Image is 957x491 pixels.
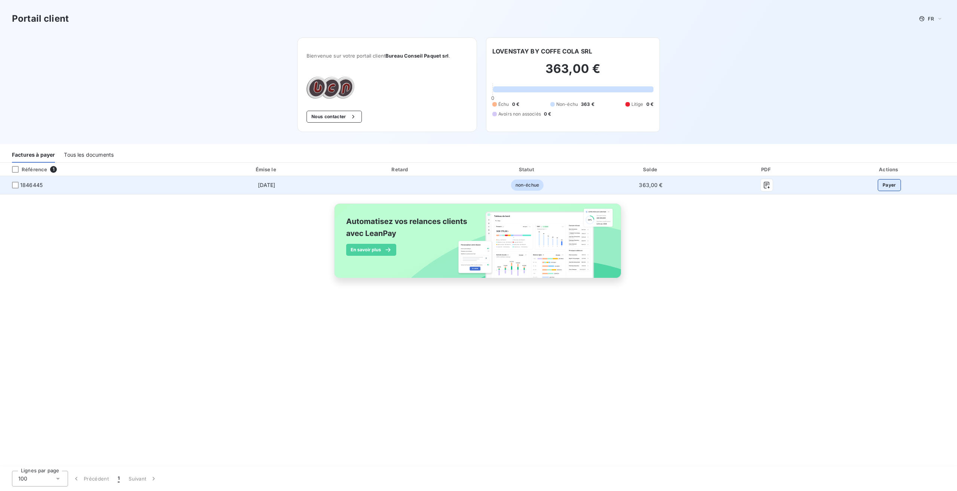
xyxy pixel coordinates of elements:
div: Retard [338,166,463,173]
span: Non-échu [556,101,578,108]
span: Litige [631,101,643,108]
span: Échu [498,101,509,108]
div: Actions [823,166,956,173]
div: Référence [6,166,47,173]
span: 363 € [581,101,594,108]
span: 0 [491,95,494,101]
button: Précédent [68,471,113,487]
div: Statut [466,166,588,173]
span: 0 € [512,101,519,108]
div: Tous les documents [64,147,114,163]
span: FR [928,16,934,22]
span: Bureau Conseil Paquet srl [385,53,449,59]
span: 1 [50,166,57,173]
span: Avoirs non associés [498,111,541,117]
span: 0 € [646,101,653,108]
span: 100 [18,475,27,482]
span: Bienvenue sur votre portail client . [307,53,468,59]
span: non-échue [511,179,544,191]
button: Payer [878,179,901,191]
button: Suivant [124,471,162,487]
div: PDF [713,166,820,173]
span: [DATE] [258,182,276,188]
span: 0 € [544,111,551,117]
img: banner [327,199,630,291]
button: 1 [113,471,124,487]
h2: 363,00 € [492,61,653,84]
span: 1846445 [20,181,43,189]
div: Factures à payer [12,147,55,163]
span: 363,00 € [639,182,662,188]
div: Émise le [199,166,335,173]
span: 1 [118,475,120,482]
h3: Portail client [12,12,69,25]
img: Company logo [307,77,354,99]
div: Solde [591,166,710,173]
button: Nous contacter [307,111,362,123]
h6: LOVENSTAY BY COFFE COLA SRL [492,47,592,56]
